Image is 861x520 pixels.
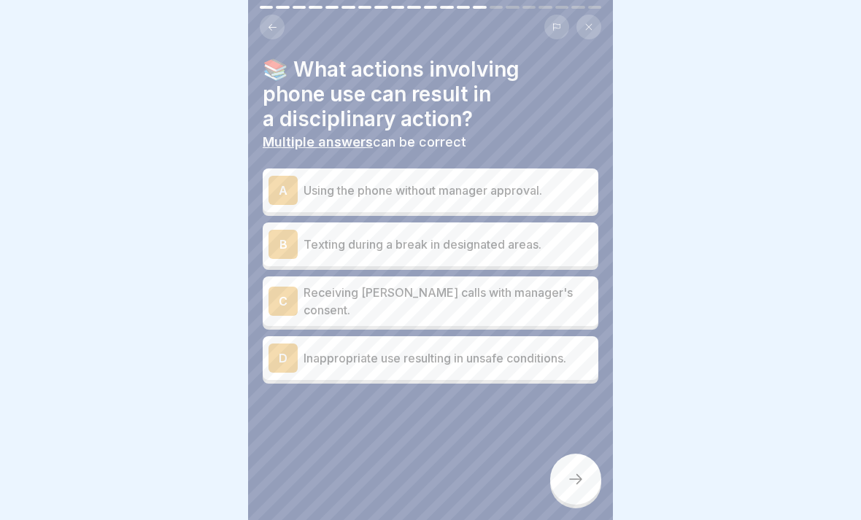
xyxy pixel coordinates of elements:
[269,287,298,316] div: C
[304,349,592,367] p: Inappropriate use resulting in unsafe conditions.
[269,344,298,373] div: D
[269,176,298,205] div: A
[269,230,298,259] div: B
[304,236,592,253] p: Texting during a break in designated areas.
[263,134,373,150] b: Multiple answers
[304,182,592,199] p: Using the phone without manager approval.
[263,134,598,150] p: can be correct
[304,284,592,319] p: Receiving [PERSON_NAME] calls with manager's consent.
[263,57,598,131] h4: 📚 What actions involving phone use can result in a disciplinary action?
